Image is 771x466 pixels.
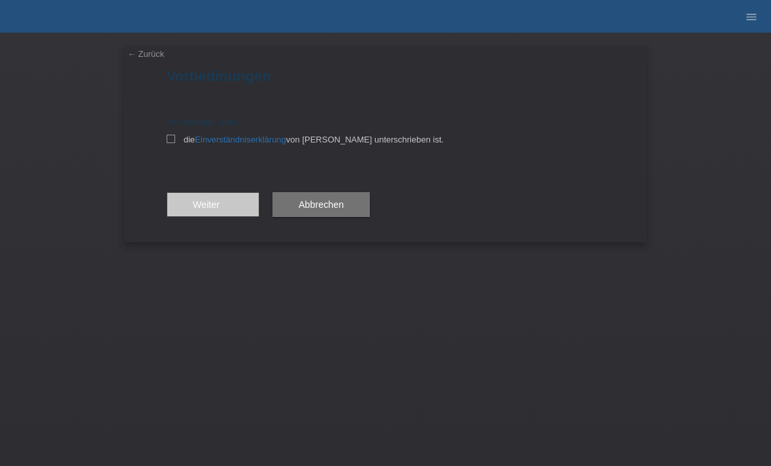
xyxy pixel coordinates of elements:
[738,12,764,20] a: menu
[299,199,344,210] span: Abbrechen
[195,135,286,144] a: Einverständniserklärung
[272,192,370,217] button: Abbrechen
[193,199,233,210] span: Weiter
[745,10,758,24] i: menu
[127,49,164,59] a: ← Zurück
[167,117,604,144] div: Ich bestätige, dass
[167,135,604,144] label: die von [PERSON_NAME] unterschrieben ist.
[220,199,230,210] i: arrow_forward
[167,68,604,84] h1: Vorbedinungen
[167,192,259,217] button: Weiterarrow_forward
